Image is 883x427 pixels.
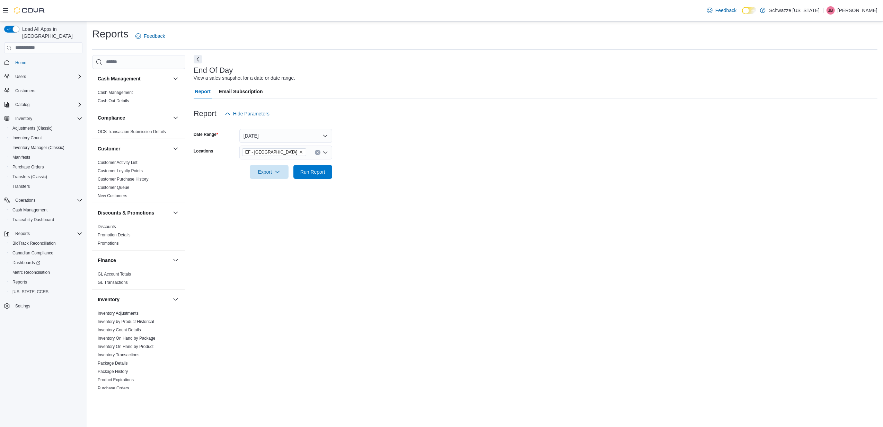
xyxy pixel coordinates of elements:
span: Home [15,60,26,66]
span: Users [15,74,26,79]
a: Dashboards [10,259,43,267]
span: Product Expirations [98,377,134,383]
a: Inventory On Hand by Product [98,344,153,349]
span: Settings [15,303,30,309]
span: Adjustments (Classic) [12,125,53,131]
a: Discounts [98,224,116,229]
span: Inventory Count [10,134,82,142]
button: Export [250,165,289,179]
label: Date Range [194,132,218,137]
a: GL Transactions [98,280,128,285]
h3: End Of Day [194,66,233,75]
span: Run Report [300,168,325,175]
h3: Inventory [98,296,120,303]
span: Inventory Adjustments [98,311,139,316]
span: Transfers (Classic) [12,174,47,180]
a: Customer Loyalty Points [98,168,143,173]
button: Discounts & Promotions [171,209,180,217]
button: Compliance [171,114,180,122]
span: Cash Out Details [98,98,129,104]
button: Cash Management [98,75,170,82]
span: Metrc Reconciliation [10,268,82,277]
button: Finance [98,257,170,264]
button: Inventory [12,114,35,123]
button: Metrc Reconciliation [7,268,85,277]
span: Inventory Transactions [98,352,140,358]
span: Operations [12,196,82,204]
span: Email Subscription [219,85,263,98]
h3: Report [194,110,217,118]
a: Inventory Adjustments [98,311,139,316]
a: Purchase Orders [98,386,129,391]
span: Customer Queue [98,185,129,190]
button: Catalog [12,101,32,109]
button: Operations [12,196,38,204]
a: Feedback [133,29,168,43]
button: Customer [98,145,170,152]
div: Jayden Burnette-Latzer [827,6,835,15]
button: Settings [1,301,85,311]
button: Purchase Orders [7,162,85,172]
button: Inventory Manager (Classic) [7,143,85,152]
button: Clear input [315,150,320,155]
div: Customer [92,158,185,203]
span: Inventory Manager (Classic) [12,145,64,150]
button: [DATE] [239,129,332,143]
a: Dashboards [7,258,85,268]
button: Reports [12,229,33,238]
span: Export [254,165,284,179]
button: Cash Management [7,205,85,215]
span: Purchase Orders [10,163,82,171]
span: Customer Loyalty Points [98,168,143,174]
span: Inventory Count [12,135,42,141]
button: Inventory Count [7,133,85,143]
a: Settings [12,302,33,310]
a: Feedback [704,3,739,17]
button: Cash Management [171,75,180,83]
span: Reports [12,229,82,238]
span: Reports [12,279,27,285]
span: JB [828,6,833,15]
div: Cash Management [92,88,185,108]
a: BioTrack Reconciliation [10,239,59,247]
a: Reports [10,278,30,286]
span: Settings [12,302,82,310]
span: Customers [12,86,82,95]
button: Inventory [171,295,180,304]
span: Inventory Manager (Classic) [10,143,82,152]
h3: Finance [98,257,116,264]
span: Manifests [12,155,30,160]
div: View a sales snapshot for a date or date range. [194,75,295,82]
a: Customer Purchase History [98,177,149,182]
button: Reports [1,229,85,238]
span: Washington CCRS [10,288,82,296]
span: Purchase Orders [98,385,129,391]
span: Report [195,85,211,98]
a: Transfers (Classic) [10,173,50,181]
span: Dashboards [12,260,40,265]
span: Inventory [15,116,32,121]
img: Cova [14,7,45,14]
label: Locations [194,148,213,154]
span: Traceabilty Dashboard [12,217,54,223]
h3: Discounts & Promotions [98,209,154,216]
span: Traceabilty Dashboard [10,216,82,224]
button: Adjustments (Classic) [7,123,85,133]
a: Inventory Count [10,134,45,142]
div: Discounts & Promotions [92,223,185,250]
a: OCS Transaction Submission Details [98,129,166,134]
a: Promotions [98,241,119,246]
a: Purchase Orders [10,163,47,171]
a: New Customers [98,193,127,198]
button: Home [1,58,85,68]
span: Inventory [12,114,82,123]
a: Inventory On Hand by Package [98,336,156,341]
button: Customer [171,145,180,153]
button: Customers [1,86,85,96]
span: Promotion Details [98,232,131,238]
span: Operations [15,198,36,203]
button: Canadian Compliance [7,248,85,258]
